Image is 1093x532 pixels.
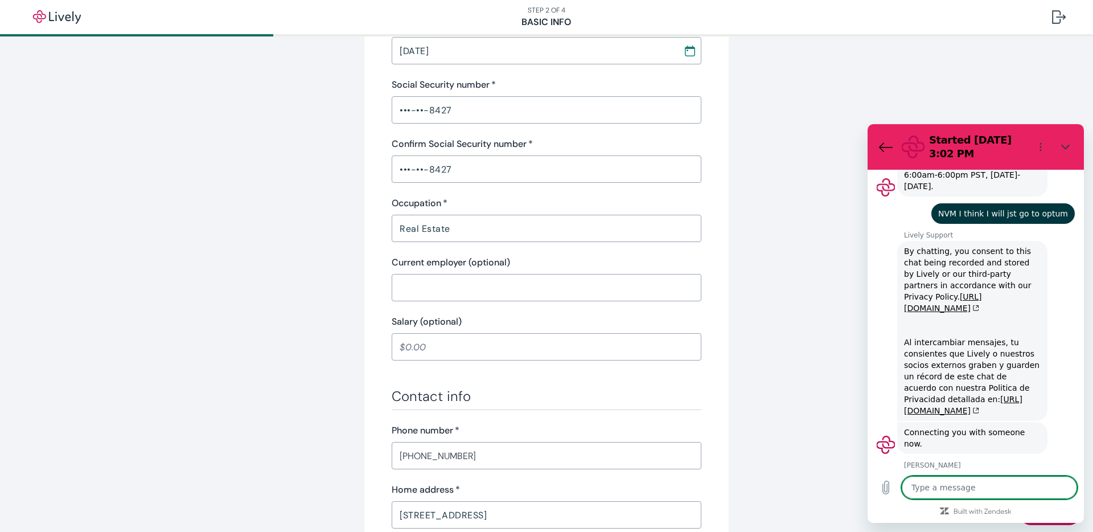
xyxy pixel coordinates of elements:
[392,315,462,329] label: Salary (optional)
[392,158,701,181] input: ••• - •• - ••••
[392,39,675,62] input: MM / DD / YYYY
[392,197,447,210] label: Occupation
[25,10,89,24] img: Lively
[392,444,701,467] input: (555) 555-5555
[392,424,459,437] label: Phone number
[684,45,696,56] svg: Calendar
[680,40,700,61] button: Choose date, selected date is Sep 1, 1988
[392,388,701,405] h3: Contact info
[392,504,701,526] input: Address line 1
[392,99,701,121] input: ••• - •• - ••••
[392,483,460,497] label: Home address
[392,256,510,269] label: Current employer (optional)
[392,78,496,92] label: Social Security number
[868,124,1084,523] iframe: Messaging window
[392,137,533,151] label: Confirm Social Security number
[392,335,701,358] input: $0.00
[1043,3,1075,31] button: Log out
